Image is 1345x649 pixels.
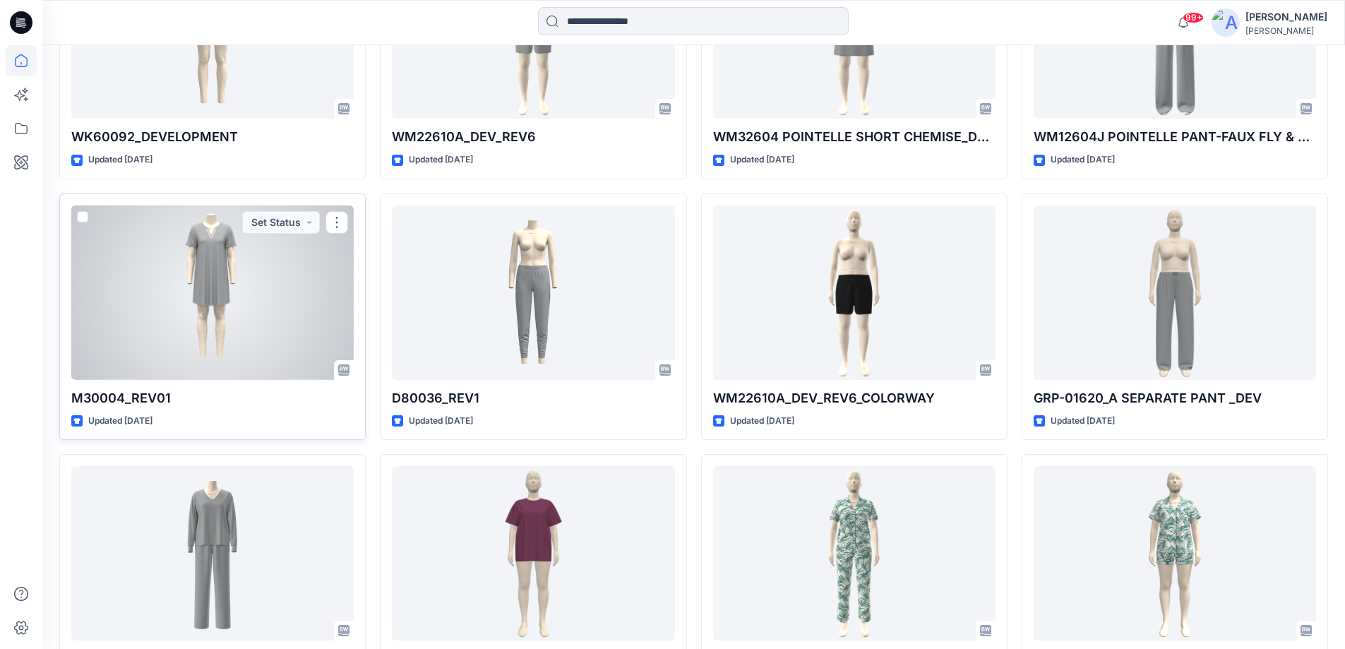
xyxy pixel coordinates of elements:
p: WM12604J POINTELLE PANT-FAUX FLY & BUTTONS + PICOT_REV11 [1034,127,1316,147]
p: WM22610A_DEV_REV6_COLORWAY [713,388,996,408]
p: Updated [DATE] [409,153,473,167]
p: M30004_REV01 [71,388,354,408]
a: GRP-01620_A SEPARATE PANT _DEV [1034,206,1316,380]
p: Updated [DATE] [88,414,153,429]
img: avatar [1212,8,1240,37]
p: WK60092_DEVELOPMENT [71,127,354,147]
a: WM22219B_ADM_SHORTY NOTCH SET_COLORWAY_REV3 [1034,466,1316,641]
a: WM22610A_DEV_REV6_COLORWAY [713,206,996,380]
p: Updated [DATE] [1051,153,1115,167]
p: Updated [DATE] [88,153,153,167]
p: Updated [DATE] [730,153,794,167]
div: [PERSON_NAME] [1245,8,1327,25]
a: M30004_REV01 [71,206,354,380]
div: [PERSON_NAME] [1245,25,1327,36]
p: WM22610A_DEV_REV6 [392,127,674,147]
a: KS92809_REV1 [71,466,354,641]
p: WM32604 POINTELLE SHORT CHEMISE_DEV_REV3 [713,127,996,147]
a: D80036_REV1 [392,206,674,380]
p: Updated [DATE] [730,414,794,429]
p: Updated [DATE] [1051,414,1115,429]
p: GRP-01620_A SEPARATE PANT _DEV [1034,388,1316,408]
span: 99+ [1183,12,1204,23]
a: WM22608A ESSENTIALS TEE COLORWAY [392,466,674,641]
p: D80036_REV1 [392,388,674,408]
p: Updated [DATE] [409,414,473,429]
a: WM2081E_Proto comment applied pattern_REV3 [713,466,996,641]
